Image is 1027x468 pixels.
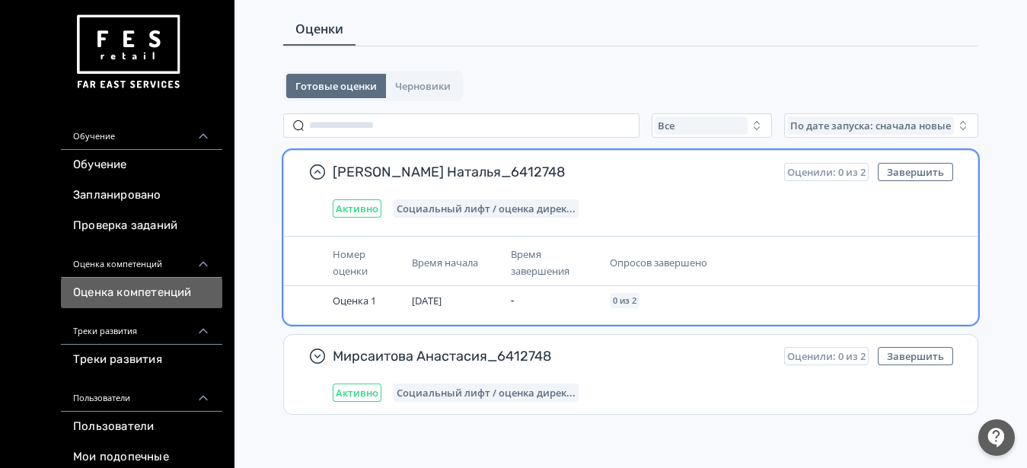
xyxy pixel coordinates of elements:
[613,296,636,305] span: 0 из 2
[878,347,953,365] button: Завершить
[412,256,478,269] span: Время начала
[61,113,222,150] div: Обучение
[61,150,222,180] a: Обучение
[333,347,772,365] span: Мирсаитова Анастасия_6412748
[61,211,222,241] a: Проверка заданий
[295,20,343,38] span: Оценки
[333,163,772,181] span: [PERSON_NAME] Наталья_6412748
[61,278,222,308] a: Оценка компетенций
[336,387,378,399] span: Активно
[787,350,866,362] span: Оценили: 0 из 2
[610,256,707,269] span: Опросов завершено
[73,9,183,95] img: https://files.teachbase.ru/system/account/57463/logo/medium-936fc5084dd2c598f50a98b9cbe0469a.png
[658,119,675,132] span: Все
[336,202,378,215] span: Активно
[505,286,604,315] td: -
[652,113,772,138] button: Все
[61,345,222,375] a: Треки развития
[333,294,376,307] span: Оценка 1
[61,241,222,278] div: Оценка компетенций
[397,202,576,215] span: Социальный лифт / оценка директора магазина
[61,180,222,211] a: Запланировано
[412,294,442,307] span: [DATE]
[286,74,386,98] button: Готовые оценки
[295,80,377,92] span: Готовые оценки
[395,80,451,92] span: Черновики
[61,412,222,442] a: Пользователи
[784,113,978,138] button: По дате запуска: сначала новые
[511,247,569,278] span: Время завершения
[333,247,368,278] span: Номер оценки
[397,387,576,399] span: Социальный лифт / оценка директора магазина
[61,375,222,412] div: Пользователи
[790,119,951,132] span: По дате запуска: сначала новые
[61,308,222,345] div: Треки развития
[386,74,460,98] button: Черновики
[878,163,953,181] button: Завершить
[787,166,866,178] span: Оценили: 0 из 2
